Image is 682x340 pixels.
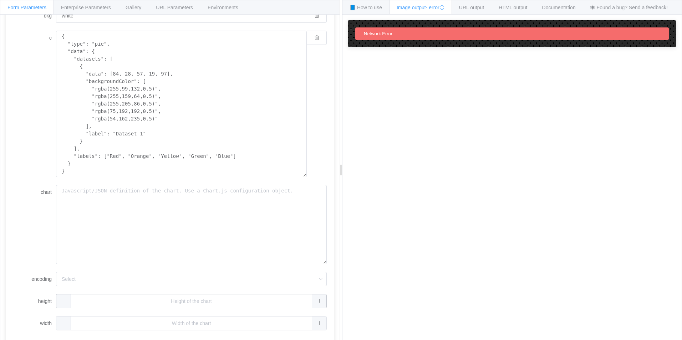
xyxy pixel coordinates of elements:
[13,272,56,286] label: encoding
[56,294,327,308] input: Height of the chart
[13,9,56,23] label: bkg
[459,5,484,10] span: URL output
[126,5,141,10] span: Gallery
[56,9,307,23] input: Background of the chart canvas. Accepts rgb (rgb(255,255,120)), colors (red), and url-encoded hex...
[7,5,46,10] span: Form Parameters
[61,5,111,10] span: Enterprise Parameters
[13,294,56,308] label: height
[56,272,327,286] input: Select
[13,185,56,199] label: chart
[13,316,56,330] label: width
[499,5,527,10] span: HTML output
[590,5,668,10] span: 🕷 Found a bug? Send a feedback!
[156,5,193,10] span: URL Parameters
[208,5,238,10] span: Environments
[426,5,444,10] span: - error
[350,5,382,10] span: 📘 How to use
[13,31,56,45] label: c
[56,316,327,330] input: Width of the chart
[364,31,392,36] span: Network Error
[397,5,444,10] span: Image output
[542,5,576,10] span: Documentation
